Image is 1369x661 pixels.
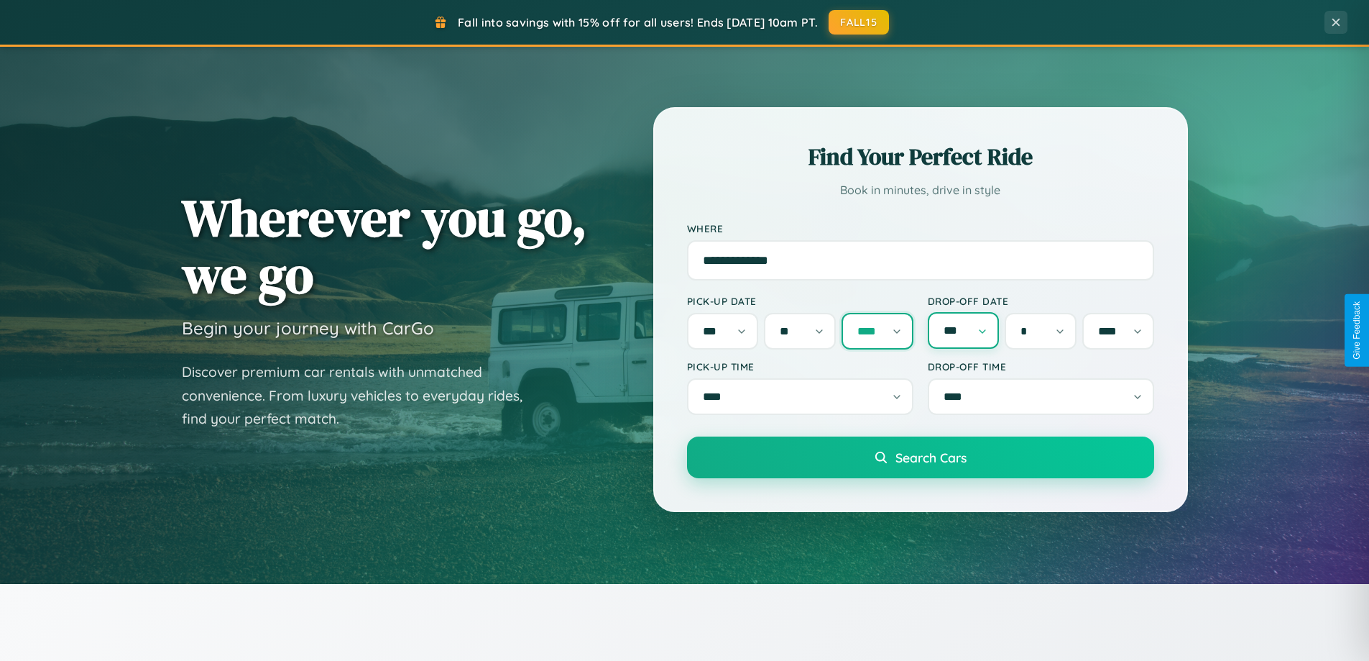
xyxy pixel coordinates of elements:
label: Where [687,222,1154,234]
h2: Find Your Perfect Ride [687,141,1154,173]
h3: Begin your journey with CarGo [182,317,434,339]
p: Discover premium car rentals with unmatched convenience. From luxury vehicles to everyday rides, ... [182,360,541,431]
span: Fall into savings with 15% off for all users! Ends [DATE] 10am PT. [458,15,818,29]
span: Search Cars [895,450,967,465]
div: Give Feedback [1352,301,1362,360]
label: Pick-up Date [687,295,913,307]
p: Book in minutes, drive in style [687,180,1154,201]
button: FALL15 [829,10,889,35]
button: Search Cars [687,437,1154,478]
label: Drop-off Time [928,360,1154,373]
label: Pick-up Time [687,360,913,373]
h1: Wherever you go, we go [182,189,587,303]
label: Drop-off Date [928,295,1154,307]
